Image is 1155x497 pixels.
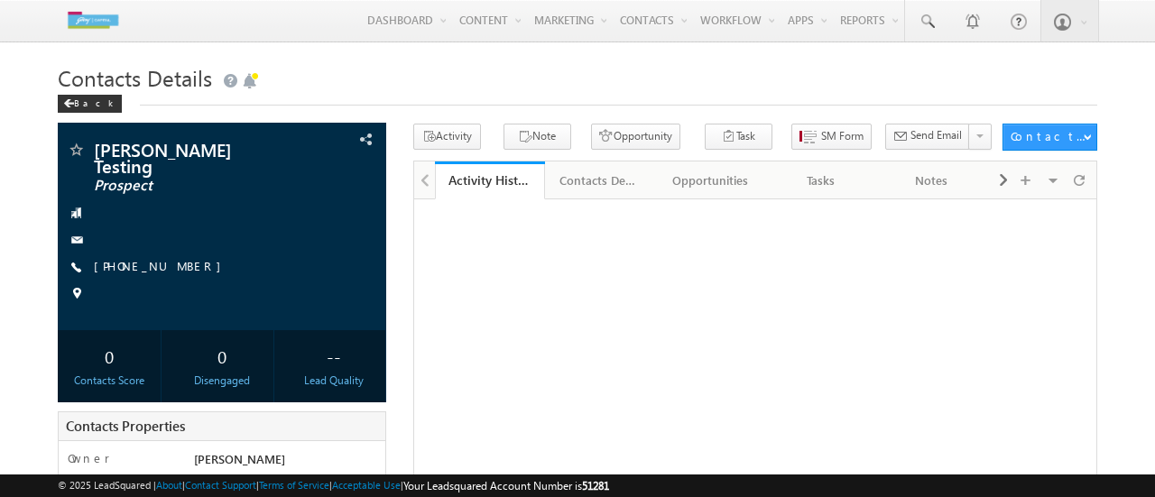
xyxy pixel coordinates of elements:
label: Owner [68,450,110,466]
span: Contacts Details [58,63,212,92]
li: Activity History [435,161,546,198]
a: About [156,479,182,491]
span: Send Email [910,127,962,143]
a: Terms of Service [259,479,329,491]
span: 51281 [582,479,609,492]
button: Activity [413,124,481,150]
div: Back [58,95,122,113]
button: Opportunity [591,124,680,150]
div: Lead Quality [287,373,381,389]
button: Send Email [885,124,970,150]
img: Custom Logo [58,5,128,36]
li: Contacts Details [545,161,656,198]
button: Contacts Actions [1003,124,1097,151]
div: Contacts Actions [1011,128,1087,144]
a: Contacts Details [545,161,656,199]
span: [PHONE_NUMBER] [94,258,230,276]
button: SM Form [791,124,872,150]
div: 0 [175,339,269,373]
a: Notes [877,161,988,199]
div: Contacts Score [62,373,156,389]
div: Notes [892,170,972,191]
a: Tasks [766,161,877,199]
div: Opportunities [670,170,751,191]
a: Activity History [435,161,546,199]
div: 0 [62,339,156,373]
div: Activity History [448,171,532,189]
span: © 2025 LeadSquared | | | | | [58,477,609,494]
span: [PERSON_NAME] Testing [94,141,296,173]
span: [PERSON_NAME] [194,451,285,466]
a: Contact Support [185,479,256,491]
div: Disengaged [175,373,269,389]
a: Acceptable Use [332,479,401,491]
span: Your Leadsquared Account Number is [403,479,609,492]
span: Prospect [94,177,296,195]
span: Contacts Properties [66,417,185,435]
button: Note [504,124,571,150]
div: Tasks [781,170,861,191]
a: Opportunities [656,161,767,199]
span: SM Form [821,128,864,144]
button: Task [705,124,772,150]
div: -- [287,339,381,373]
div: Contacts Details [559,170,640,191]
a: Back [58,94,131,109]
